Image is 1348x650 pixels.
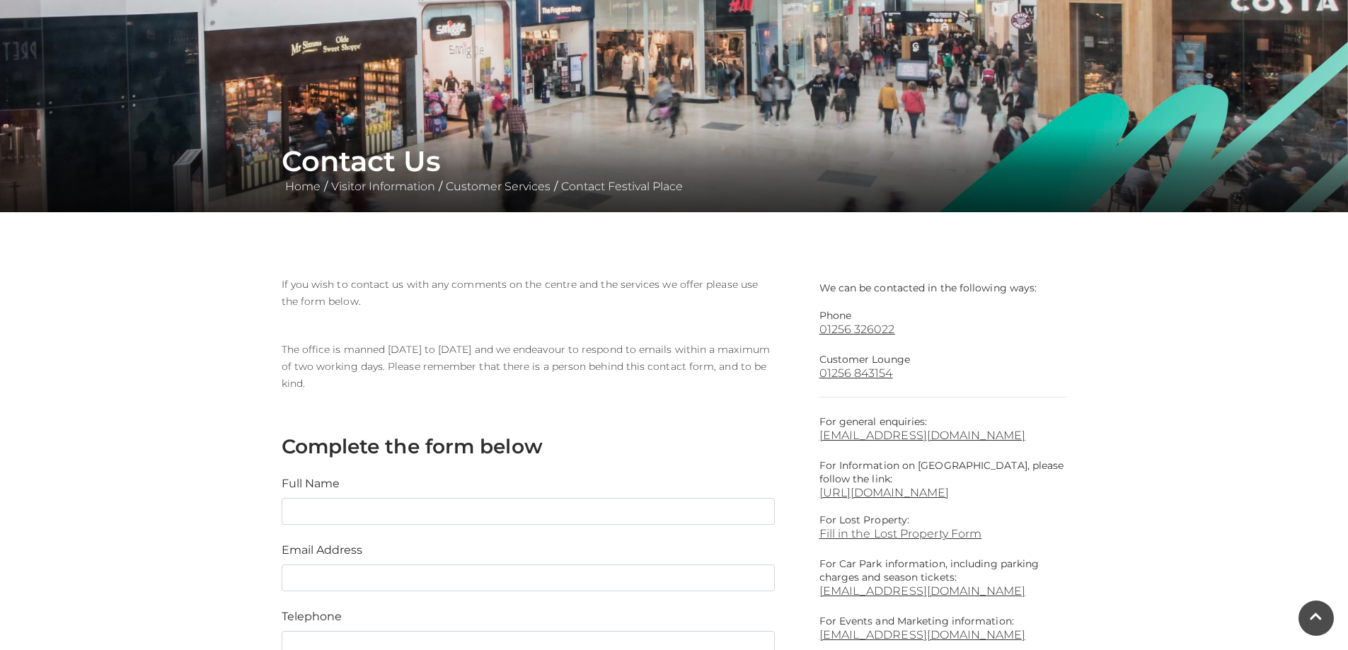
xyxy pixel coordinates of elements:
h3: Complete the form below [282,434,775,458]
a: Home [282,180,324,193]
p: For Car Park information, including parking charges and season tickets: [819,557,1067,584]
p: If you wish to contact us with any comments on the centre and the services we offer please use th... [282,276,775,310]
a: Visitor Information [328,180,439,193]
a: [EMAIL_ADDRESS][DOMAIN_NAME] [819,584,1067,598]
a: 01256 326022 [819,323,1067,336]
a: [EMAIL_ADDRESS][DOMAIN_NAME] [819,429,1067,442]
p: For Lost Property: [819,513,1067,527]
div: / / / [271,144,1078,195]
a: Contact Festival Place [558,180,686,193]
a: [URL][DOMAIN_NAME] [819,486,950,499]
p: Phone [819,309,1067,323]
p: For Information on [GEOGRAPHIC_DATA], please follow the link: [819,459,1067,486]
label: Email Address [282,542,362,559]
label: Full Name [282,475,340,492]
a: Fill in the Lost Property Form [819,527,1067,540]
p: Customer Lounge [819,353,1067,366]
h1: Contact Us [282,144,1067,178]
p: We can be contacted in the following ways: [819,276,1067,295]
label: Telephone [282,608,342,625]
a: 01256 843154 [819,366,1067,380]
a: Customer Services [442,180,554,193]
a: [EMAIL_ADDRESS][DOMAIN_NAME] [819,628,1026,642]
p: The office is manned [DATE] to [DATE] and we endeavour to respond to emails within a maximum of t... [282,341,775,392]
p: For general enquiries: [819,415,1067,442]
p: For Events and Marketing information: [819,615,1067,642]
